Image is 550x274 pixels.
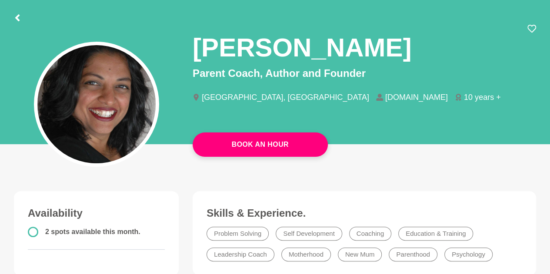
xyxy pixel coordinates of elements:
li: [GEOGRAPHIC_DATA], [GEOGRAPHIC_DATA] [193,93,376,101]
h1: [PERSON_NAME] [193,31,411,64]
li: [DOMAIN_NAME] [376,93,455,101]
a: Book An Hour [193,132,328,157]
h3: Skills & Experience. [207,207,522,220]
h3: Availability [28,207,165,220]
span: 2 spots available this month. [45,228,140,235]
li: 10 years + [455,93,508,101]
p: Parent Coach, Author and Founder [193,66,536,81]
